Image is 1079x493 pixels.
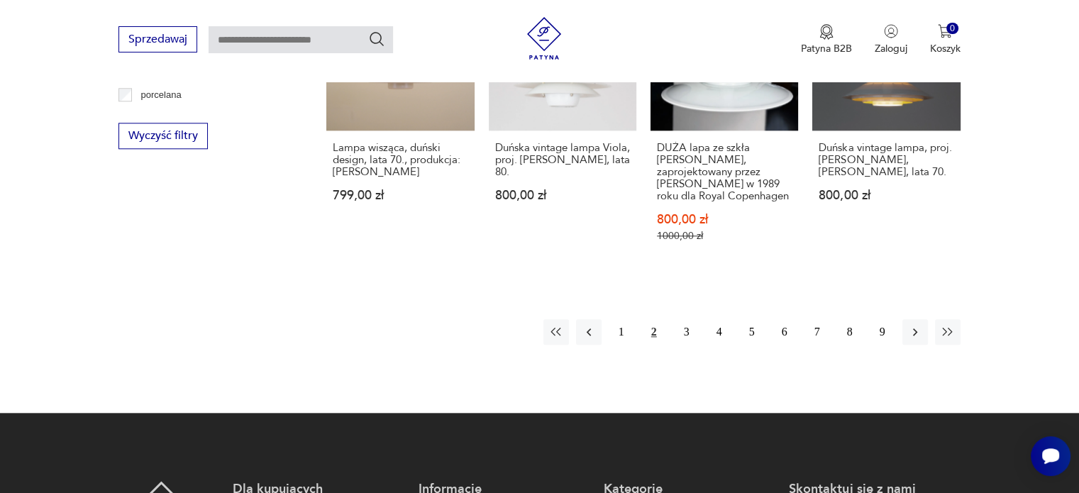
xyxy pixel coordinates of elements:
button: 4 [707,319,732,345]
h3: Duńska vintage lampa, proj. [PERSON_NAME], [PERSON_NAME], lata 70. [819,142,953,178]
p: Zaloguj [875,42,907,55]
img: Ikonka użytkownika [884,24,898,38]
button: 7 [804,319,830,345]
p: Patyna B2B [801,42,852,55]
button: Szukaj [368,31,385,48]
button: 8 [837,319,863,345]
p: Koszyk [930,42,961,55]
button: 5 [739,319,765,345]
img: Ikona medalu [819,24,834,40]
p: 799,00 zł [333,189,467,201]
a: Ikona medaluPatyna B2B [801,24,852,55]
img: Ikona koszyka [938,24,952,38]
p: 800,00 zł [657,214,792,226]
button: Sprzedawaj [118,26,197,52]
button: 2 [641,319,667,345]
p: porcelit [141,107,171,123]
button: 3 [674,319,699,345]
button: 6 [772,319,797,345]
button: 9 [870,319,895,345]
iframe: Smartsupp widget button [1031,436,1070,476]
button: 0Koszyk [930,24,961,55]
button: 1 [609,319,634,345]
img: Patyna - sklep z meblami i dekoracjami vintage [523,17,565,60]
h3: Duńska vintage lampa Viola, proj. [PERSON_NAME], lata 80. [495,142,630,178]
h3: Lampa wisząca, duński design, lata 70., produkcja: [PERSON_NAME] [333,142,467,178]
p: 1000,00 zł [657,230,792,242]
p: porcelana [141,87,182,103]
a: Sprzedawaj [118,35,197,45]
p: 800,00 zł [819,189,953,201]
button: Wyczyść filtry [118,123,208,149]
button: Zaloguj [875,24,907,55]
div: 0 [946,23,958,35]
button: Patyna B2B [801,24,852,55]
h3: DUŻA lapa ze szkła [PERSON_NAME], zaprojektowany przez [PERSON_NAME] w 1989 roku dla Royal Copenh... [657,142,792,202]
p: 800,00 zł [495,189,630,201]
